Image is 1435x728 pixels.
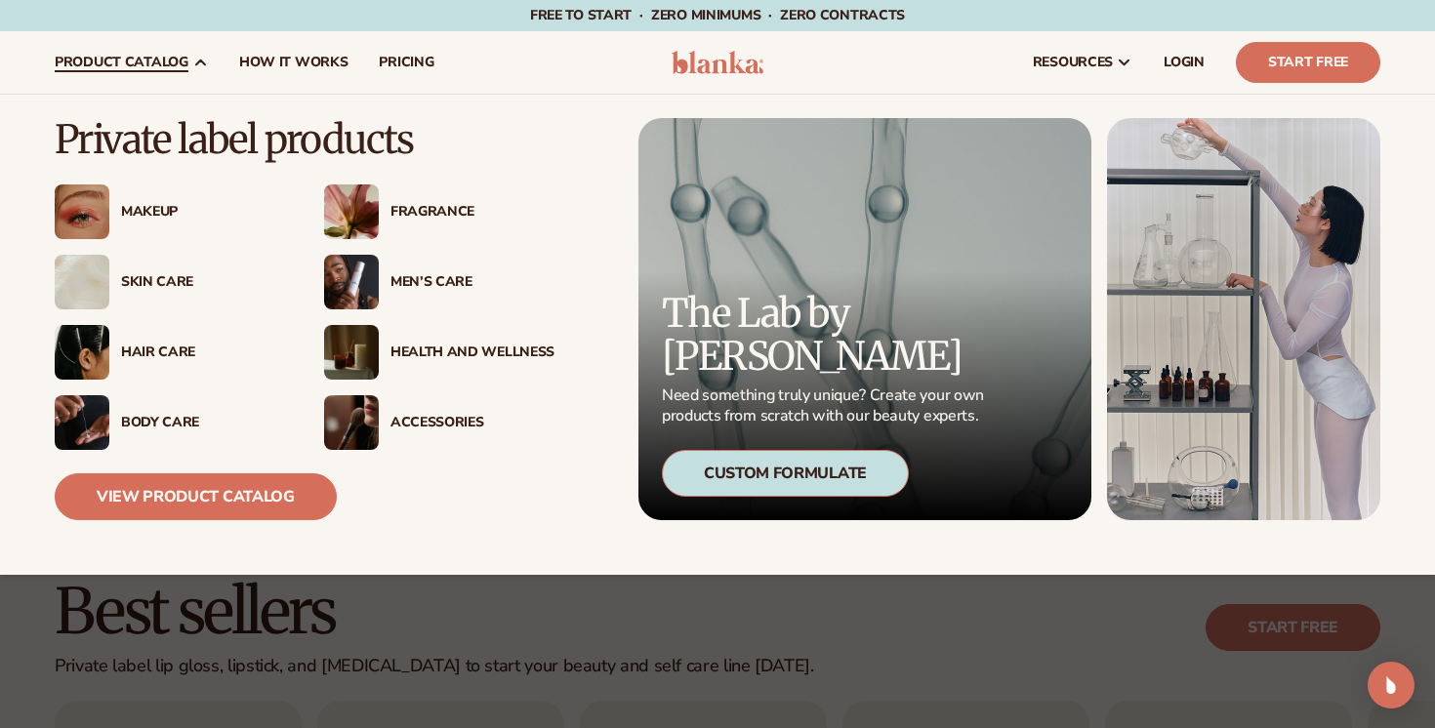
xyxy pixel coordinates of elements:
[55,184,109,239] img: Female with glitter eye makeup.
[363,31,449,94] a: pricing
[324,325,379,380] img: Candles and incense on table.
[324,184,379,239] img: Pink blooming flower.
[55,473,337,520] a: View Product Catalog
[390,344,554,361] div: Health And Wellness
[239,55,348,70] span: How It Works
[1107,118,1380,520] img: Female in lab with equipment.
[121,415,285,431] div: Body Care
[55,255,109,309] img: Cream moisturizer swatch.
[121,344,285,361] div: Hair Care
[1148,31,1220,94] a: LOGIN
[55,325,109,380] img: Female hair pulled back with clips.
[324,255,379,309] img: Male holding moisturizer bottle.
[55,55,188,70] span: product catalog
[55,325,285,380] a: Female hair pulled back with clips. Hair Care
[1368,662,1414,708] div: Open Intercom Messenger
[121,274,285,291] div: Skin Care
[224,31,364,94] a: How It Works
[55,184,285,239] a: Female with glitter eye makeup. Makeup
[390,274,554,291] div: Men’s Care
[1236,42,1380,83] a: Start Free
[672,51,764,74] img: logo
[390,204,554,221] div: Fragrance
[1164,55,1205,70] span: LOGIN
[324,395,379,450] img: Female with makeup brush.
[662,292,990,378] p: The Lab by [PERSON_NAME]
[1033,55,1113,70] span: resources
[1017,31,1148,94] a: resources
[638,118,1091,520] a: Microscopic product formula. The Lab by [PERSON_NAME] Need something truly unique? Create your ow...
[530,6,905,24] span: Free to start · ZERO minimums · ZERO contracts
[121,204,285,221] div: Makeup
[55,395,285,450] a: Male hand applying moisturizer. Body Care
[39,31,224,94] a: product catalog
[662,450,909,497] div: Custom Formulate
[324,325,554,380] a: Candles and incense on table. Health And Wellness
[55,255,285,309] a: Cream moisturizer swatch. Skin Care
[324,395,554,450] a: Female with makeup brush. Accessories
[390,415,554,431] div: Accessories
[662,385,990,426] p: Need something truly unique? Create your own products from scratch with our beauty experts.
[324,184,554,239] a: Pink blooming flower. Fragrance
[379,55,433,70] span: pricing
[55,395,109,450] img: Male hand applying moisturizer.
[324,255,554,309] a: Male holding moisturizer bottle. Men’s Care
[55,118,554,161] p: Private label products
